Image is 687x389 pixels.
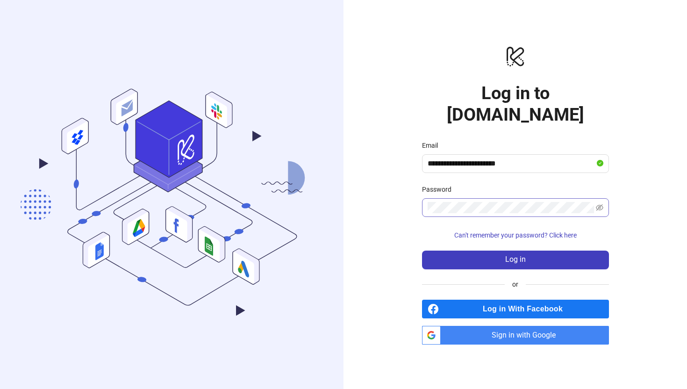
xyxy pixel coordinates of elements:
span: or [505,279,526,289]
label: Email [422,140,444,151]
span: Sign in with Google [444,326,609,345]
span: Log in With Facebook [443,300,609,318]
a: Can't remember your password? Click here [422,231,609,239]
input: Password [428,202,594,213]
span: eye-invisible [596,204,603,211]
label: Password [422,184,458,194]
a: Log in With Facebook [422,300,609,318]
a: Sign in with Google [422,326,609,345]
button: Can't remember your password? Click here [422,228,609,243]
h1: Log in to [DOMAIN_NAME] [422,82,609,125]
span: Can't remember your password? Click here [454,231,577,239]
input: Email [428,158,595,169]
button: Log in [422,251,609,269]
span: Log in [505,255,526,264]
